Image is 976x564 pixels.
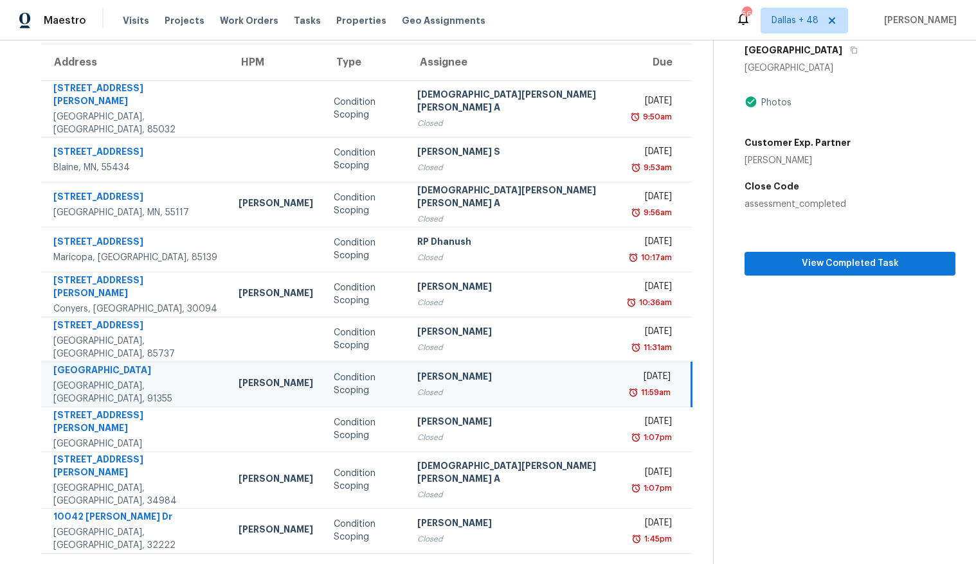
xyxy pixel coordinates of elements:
h5: Close Code [745,180,955,193]
div: [PERSON_NAME] [239,472,313,488]
div: Condition Scoping [334,96,397,121]
div: Condition Scoping [334,281,397,307]
th: Assignee [407,44,620,80]
div: 1:07pm [641,482,672,495]
div: [PERSON_NAME] [239,523,313,539]
div: [STREET_ADDRESS] [53,190,218,206]
div: [PERSON_NAME] [417,516,610,533]
img: Artifact Present Icon [745,95,757,109]
div: [PERSON_NAME] [239,197,313,213]
div: [DATE] [631,466,672,482]
div: Condition Scoping [334,326,397,352]
span: Tasks [294,16,321,25]
div: [PERSON_NAME] [239,286,313,303]
div: [STREET_ADDRESS] [53,319,218,335]
div: [PERSON_NAME] [417,325,610,341]
div: assessment_completed [745,198,955,211]
div: Closed [417,341,610,354]
h5: Customer Exp. Partner [745,136,851,149]
div: [GEOGRAPHIC_DATA], [GEOGRAPHIC_DATA], 85737 [53,335,218,360]
div: Closed [417,161,610,174]
th: HPM [228,44,323,80]
div: [DATE] [631,415,672,431]
span: Dallas + 48 [772,14,818,27]
div: [DATE] [631,325,672,341]
div: Closed [417,296,610,309]
div: [PERSON_NAME] [239,376,313,392]
div: Condition Scoping [334,236,397,262]
div: [DEMOGRAPHIC_DATA][PERSON_NAME] [PERSON_NAME] A [417,459,610,488]
div: [GEOGRAPHIC_DATA] [745,62,955,75]
div: [DEMOGRAPHIC_DATA][PERSON_NAME] [PERSON_NAME] A [417,184,610,213]
div: 11:31am [641,341,672,354]
div: Condition Scoping [334,518,397,543]
div: Conyers, [GEOGRAPHIC_DATA], 30094 [53,303,218,315]
div: Blaine, MN, 55434 [53,161,218,174]
div: [GEOGRAPHIC_DATA], MN, 55117 [53,206,218,219]
div: 10:36am [637,296,672,309]
div: [STREET_ADDRESS][PERSON_NAME] [53,82,218,110]
div: [DATE] [631,280,672,296]
div: Condition Scoping [334,416,397,442]
div: Condition Scoping [334,467,397,493]
div: 11:59am [638,386,671,399]
button: View Completed Task [745,252,955,276]
div: Closed [417,213,610,225]
div: [GEOGRAPHIC_DATA] [53,364,218,380]
th: Address [41,44,228,80]
div: 9:50am [640,110,672,123]
th: Due [620,44,692,80]
img: Overdue Alarm Icon [628,251,638,264]
div: [STREET_ADDRESS] [53,145,218,161]
div: [STREET_ADDRESS] [53,235,218,251]
div: 1:45pm [642,533,672,545]
div: Condition Scoping [334,146,397,172]
div: [DATE] [631,94,672,110]
div: [STREET_ADDRESS][PERSON_NAME] [53,453,218,482]
div: Closed [417,117,610,130]
img: Overdue Alarm Icon [631,533,642,545]
div: [STREET_ADDRESS][PERSON_NAME] [53,274,218,303]
div: Closed [417,431,610,444]
div: Closed [417,251,610,264]
button: Copy Address [842,39,860,62]
span: Properties [336,14,386,27]
div: 1:07pm [641,431,672,444]
div: 10:17am [638,251,672,264]
div: [GEOGRAPHIC_DATA], [GEOGRAPHIC_DATA], 32222 [53,526,218,552]
span: Visits [123,14,149,27]
img: Overdue Alarm Icon [631,341,641,354]
div: [DEMOGRAPHIC_DATA][PERSON_NAME] [PERSON_NAME] A [417,88,610,117]
span: Projects [165,14,204,27]
div: Photos [757,96,791,109]
span: View Completed Task [755,256,945,272]
div: [GEOGRAPHIC_DATA], [GEOGRAPHIC_DATA], 85032 [53,110,218,136]
div: Condition Scoping [334,371,397,397]
div: [DATE] [631,235,672,251]
div: [STREET_ADDRESS][PERSON_NAME] [53,409,218,437]
div: 9:53am [641,161,672,174]
div: [DATE] [631,145,672,161]
div: 568 [742,8,751,21]
div: Closed [417,488,610,501]
div: [PERSON_NAME] [417,415,610,431]
img: Overdue Alarm Icon [630,110,640,123]
img: Overdue Alarm Icon [631,431,641,444]
img: Overdue Alarm Icon [631,161,641,174]
div: [GEOGRAPHIC_DATA] [53,437,218,450]
div: Closed [417,386,610,399]
div: 9:56am [641,206,672,219]
div: [PERSON_NAME] [417,280,610,296]
div: [PERSON_NAME] [417,370,610,386]
div: [GEOGRAPHIC_DATA], [GEOGRAPHIC_DATA], 34984 [53,482,218,507]
div: [DATE] [631,190,672,206]
h5: [GEOGRAPHIC_DATA] [745,44,842,57]
div: RP Dhanush [417,235,610,251]
span: [PERSON_NAME] [879,14,957,27]
img: Overdue Alarm Icon [631,482,641,495]
img: Overdue Alarm Icon [626,296,637,309]
div: Condition Scoping [334,191,397,217]
div: Maricopa, [GEOGRAPHIC_DATA], 85139 [53,251,218,264]
div: [PERSON_NAME] S [417,145,610,161]
div: [PERSON_NAME] [745,154,851,167]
